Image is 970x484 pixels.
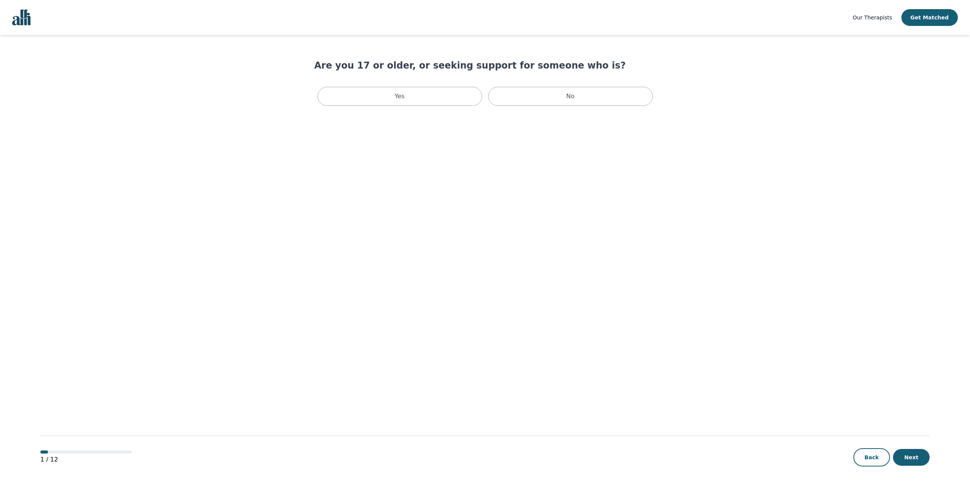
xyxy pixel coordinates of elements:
[314,59,656,72] h1: Are you 17 or older, or seeking support for someone who is?
[893,449,930,466] button: Next
[853,448,890,466] button: Back
[395,92,405,101] p: Yes
[40,455,132,464] p: 1 / 12
[566,92,575,101] p: No
[12,10,30,26] img: alli logo
[853,14,892,21] span: Our Therapists
[853,13,892,22] a: Our Therapists
[901,9,958,26] button: Get Matched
